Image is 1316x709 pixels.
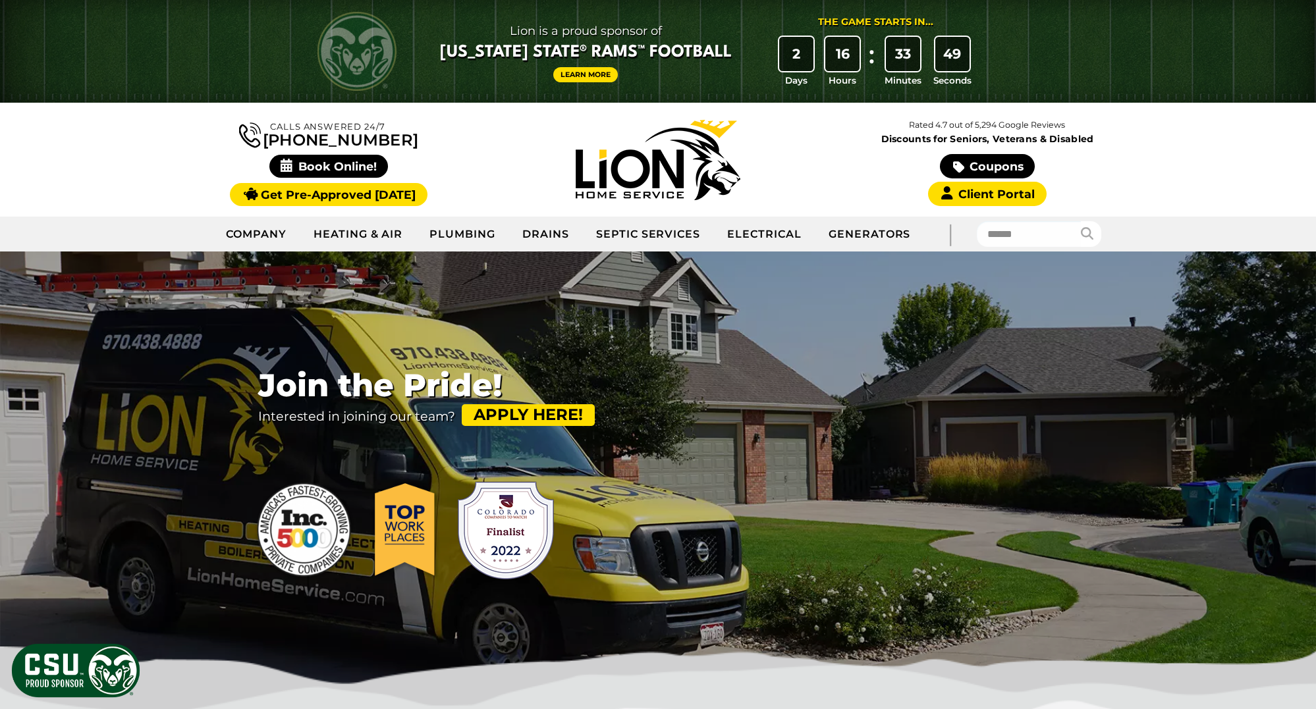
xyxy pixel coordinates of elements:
[300,218,416,251] a: Heating & Air
[935,37,970,71] div: 49
[933,74,972,87] span: Seconds
[886,37,920,71] div: 33
[940,154,1035,178] a: Coupons
[823,118,1152,132] p: Rated 4.7 out of 5,294 Google Reviews
[239,120,418,148] a: [PHONE_NUMBER]
[779,37,813,71] div: 2
[462,404,595,427] a: Apply Here!
[509,218,583,251] a: Drains
[553,67,618,82] a: Learn More
[714,218,815,251] a: Electrical
[583,218,714,251] a: Septic Services
[885,74,921,87] span: Minutes
[923,217,976,251] div: |
[440,41,732,64] span: [US_STATE] State® Rams™ Football
[258,367,595,404] span: Join the Pride!
[230,183,427,206] a: Get Pre-Approved [DATE]
[576,120,740,200] img: Lion Home Service
[815,218,924,251] a: Generators
[829,74,856,87] span: Hours
[370,478,442,583] img: Top WorkPlaces
[10,642,142,699] img: CSU Sponsor Badge
[440,20,732,41] span: Lion is a proud sponsor of
[785,74,808,87] span: Days
[317,12,397,91] img: CSU Rams logo
[252,478,358,583] img: Ranked on Inc 5000
[825,37,860,71] div: 16
[258,404,595,427] p: Interested in joining our team?
[453,478,559,583] img: Colorado Companies to Watch Finalist 2022
[416,218,509,251] a: Plumbing
[928,182,1047,206] a: Client Portal
[269,155,389,178] span: Book Online!
[865,37,879,88] div: :
[213,218,300,251] a: Company
[818,15,933,30] div: The Game Starts in...
[825,134,1149,144] span: Discounts for Seniors, Veterans & Disabled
